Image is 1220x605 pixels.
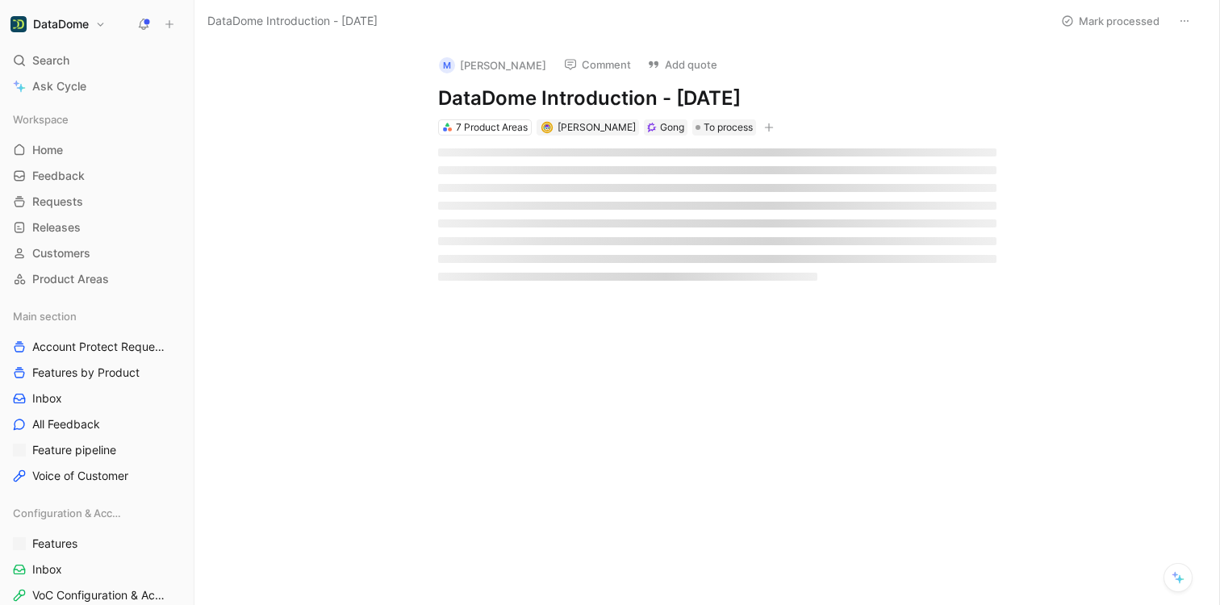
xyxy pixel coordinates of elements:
div: 7 Product Areas [456,119,528,136]
span: Inbox [32,390,62,407]
span: Feedback [32,168,85,184]
div: M [439,57,455,73]
span: Workspace [13,111,69,127]
div: Gong [660,119,684,136]
span: Features [32,536,77,552]
a: Ask Cycle [6,74,187,98]
span: Features by Product [32,365,140,381]
button: M[PERSON_NAME] [432,53,554,77]
a: Features by Product [6,361,187,385]
span: VoC Configuration & Access [32,587,166,603]
span: Product Areas [32,271,109,287]
a: Feedback [6,164,187,188]
div: Main section [6,304,187,328]
span: Inbox [32,561,62,578]
a: Inbox [6,386,187,411]
a: Home [6,138,187,162]
span: Feature pipeline [32,442,116,458]
a: Releases [6,215,187,240]
div: Search [6,48,187,73]
span: Voice of Customer [32,468,128,484]
img: DataDome [10,16,27,32]
span: Account Protect Requests [32,339,165,355]
div: To process [692,119,756,136]
span: Main section [13,308,77,324]
span: Releases [32,219,81,236]
a: Account Protect Requests [6,335,187,359]
img: avatar [543,123,552,131]
a: Voice of Customer [6,464,187,488]
a: Customers [6,241,187,265]
span: Customers [32,245,90,261]
h1: DataDome Introduction - [DATE] [438,86,996,111]
button: Comment [557,53,638,76]
button: Mark processed [1054,10,1167,32]
span: All Feedback [32,416,100,432]
span: Ask Cycle [32,77,86,96]
a: Feature pipeline [6,438,187,462]
a: Requests [6,190,187,214]
button: DataDomeDataDome [6,13,110,35]
a: Inbox [6,557,187,582]
span: Search [32,51,69,70]
a: Features [6,532,187,556]
h1: DataDome [33,17,89,31]
a: All Feedback [6,412,187,436]
button: Add quote [640,53,725,76]
div: Workspace [6,107,187,131]
span: DataDome Introduction - [DATE] [207,11,378,31]
div: Main sectionAccount Protect RequestsFeatures by ProductInboxAll FeedbackFeature pipelineVoice of ... [6,304,187,488]
div: Configuration & Access [6,501,187,525]
span: Configuration & Access [13,505,122,521]
span: [PERSON_NAME] [558,121,636,133]
span: Requests [32,194,83,210]
a: Product Areas [6,267,187,291]
span: To process [704,119,753,136]
span: Home [32,142,63,158]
